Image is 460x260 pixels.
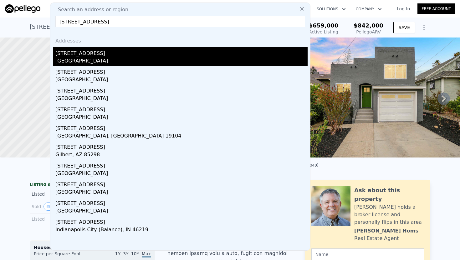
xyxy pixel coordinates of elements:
[32,191,87,197] div: Listed
[55,151,308,160] div: Gilbert, AZ 85298
[354,235,399,242] div: Real Estate Agent
[55,76,308,85] div: [GEOGRAPHIC_DATA]
[142,251,151,257] span: Max
[55,197,308,207] div: [STREET_ADDRESS]
[354,22,383,29] span: $842,000
[53,6,128,13] span: Search an address or region
[55,141,308,151] div: [STREET_ADDRESS]
[312,3,351,15] button: Solutions
[55,216,308,226] div: [STREET_ADDRESS]
[30,182,155,188] div: LISTING & SALE HISTORY
[354,186,424,203] div: Ask about this property
[55,66,308,76] div: [STREET_ADDRESS]
[55,178,308,188] div: [STREET_ADDRESS]
[123,251,128,256] span: 3Y
[55,160,308,170] div: [STREET_ADDRESS]
[351,3,387,15] button: Company
[393,22,415,33] button: SAVE
[55,132,308,141] div: [GEOGRAPHIC_DATA], [GEOGRAPHIC_DATA] 19104
[55,47,308,57] div: [STREET_ADDRESS]
[53,32,308,47] div: Addresses
[417,3,455,14] a: Free Account
[354,203,424,226] div: [PERSON_NAME] holds a broker license and personally flips in this area
[309,29,338,34] span: Active Listing
[32,202,87,211] div: Sold
[55,188,308,197] div: [GEOGRAPHIC_DATA]
[55,85,308,95] div: [STREET_ADDRESS]
[30,22,180,31] div: [STREET_ADDRESS] , [GEOGRAPHIC_DATA] , CA 94619
[309,22,339,29] span: $659,000
[354,227,418,235] div: [PERSON_NAME] Homs
[55,170,308,178] div: [GEOGRAPHIC_DATA]
[32,216,87,222] div: Listed
[55,95,308,103] div: [GEOGRAPHIC_DATA]
[55,207,308,216] div: [GEOGRAPHIC_DATA]
[55,122,308,132] div: [STREET_ADDRESS]
[55,226,308,235] div: Indianapolis City (Balance), IN 46219
[55,16,305,27] input: Enter an address, city, region, neighborhood or zip code
[115,251,120,256] span: 1Y
[34,244,151,251] div: Houses Median Sale
[55,113,308,122] div: [GEOGRAPHIC_DATA]
[354,29,383,35] div: Pellego ARV
[418,21,430,34] button: Show Options
[43,202,59,211] button: View historical data
[131,251,139,256] span: 10Y
[389,6,417,12] a: Log In
[55,103,308,113] div: [STREET_ADDRESS]
[5,4,40,13] img: Pellego
[55,57,308,66] div: [GEOGRAPHIC_DATA]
